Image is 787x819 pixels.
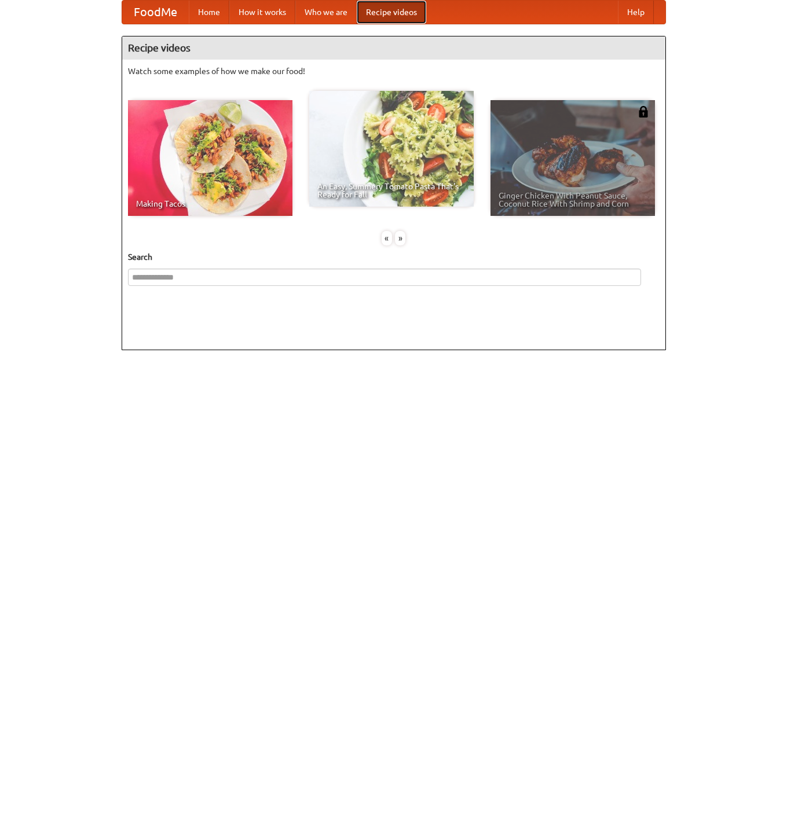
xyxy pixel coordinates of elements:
div: « [382,231,392,245]
span: Making Tacos [136,200,284,208]
a: An Easy, Summery Tomato Pasta That's Ready for Fall [309,91,474,207]
h5: Search [128,251,660,263]
a: Home [189,1,229,24]
div: » [395,231,405,245]
p: Watch some examples of how we make our food! [128,65,660,77]
a: FoodMe [122,1,189,24]
a: Help [618,1,654,24]
img: 483408.png [638,106,649,117]
a: Making Tacos [128,100,292,216]
a: Who we are [295,1,357,24]
a: How it works [229,1,295,24]
span: An Easy, Summery Tomato Pasta That's Ready for Fall [317,182,466,199]
h4: Recipe videos [122,36,665,60]
a: Recipe videos [357,1,426,24]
